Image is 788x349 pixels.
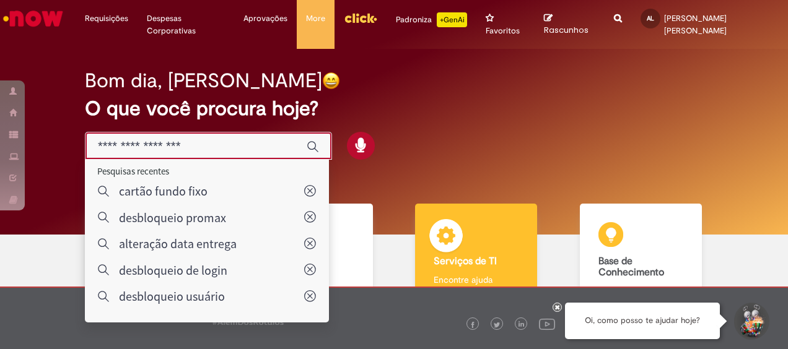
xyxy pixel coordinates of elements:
[647,14,654,22] span: AL
[486,25,520,37] span: Favoritos
[394,204,559,311] a: Serviços de TI Encontre ajuda
[396,12,467,27] div: Padroniza
[437,12,467,27] p: +GenAi
[85,98,703,119] h2: O que você procura hoje?
[559,204,724,311] a: Base de Conhecimento Consulte e aprenda
[243,12,287,25] span: Aprovações
[1,6,65,31] img: ServiceNow
[565,303,720,339] div: Oi, como posso te ajudar hoje?
[434,274,519,286] p: Encontre ajuda
[732,303,769,340] button: Iniciar Conversa de Suporte
[544,13,595,36] a: Rascunhos
[147,12,225,37] span: Despesas Corporativas
[65,204,230,311] a: Tirar dúvidas Tirar dúvidas com Lupi Assist e Gen Ai
[539,316,555,332] img: logo_footer_youtube.png
[598,284,683,296] p: Consulte e aprenda
[434,255,497,267] b: Serviços de TI
[519,321,525,329] img: logo_footer_linkedin.png
[470,322,476,328] img: logo_footer_facebook.png
[494,322,500,328] img: logo_footer_twitter.png
[598,255,664,278] b: Base de Conhecimento
[85,12,128,25] span: Requisições
[85,70,322,92] h2: Bom dia, [PERSON_NAME]
[344,9,377,27] img: click_logo_yellow_360x200.png
[322,72,340,90] img: happy-face.png
[306,12,325,25] span: More
[664,13,727,36] span: [PERSON_NAME] [PERSON_NAME]
[544,24,589,36] span: Rascunhos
